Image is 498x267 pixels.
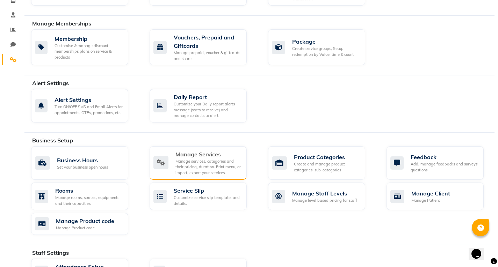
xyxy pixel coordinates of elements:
a: Daily ReportCustomize your Daily report alerts message (stats to receive) and manage contacts to ... [150,89,258,123]
a: Manage ClientManage Patient [387,183,495,210]
div: Package [292,37,360,46]
div: Manage prepaid, voucher & giftcards and share [174,50,241,61]
div: Customize your Daily report alerts message (stats to receive) and manage contacts to alert. [174,101,241,119]
div: Vouchers, Prepaid and Giftcards [174,33,241,50]
div: Membership [55,35,123,43]
div: Manage level based pricing for staff [292,198,357,203]
div: Set your business open hours [57,164,108,170]
a: Business HoursSet your business open hours [31,146,139,180]
div: Manage Product code [56,217,114,225]
iframe: chat widget [469,239,491,260]
a: Vouchers, Prepaid and GiftcardsManage prepaid, voucher & giftcards and share [150,29,258,65]
div: Manage services, categories and their pricing, duration. Print menu, or import, export your servi... [175,158,241,176]
div: Feedback [411,153,478,161]
div: Turn ON/OFF SMS and Email Alerts for appointments, OTPs, promotions, etc. [55,104,123,116]
a: Alert SettingsTurn ON/OFF SMS and Email Alerts for appointments, OTPs, promotions, etc. [31,89,139,123]
a: MembershipCustomise & manage discount memberships plans on service & products [31,29,139,65]
div: Customize service slip template, and details. [174,195,241,206]
div: Manage rooms, spaces, equipments and their capacities. [55,195,123,206]
div: Manage Staff Levels [292,189,357,198]
div: Manage Services [175,150,241,158]
div: Alert Settings [55,96,123,104]
div: Create and manage product categories, sub-categories [294,161,360,173]
div: Business Hours [57,156,108,164]
a: Service SlipCustomize service slip template, and details. [150,183,258,210]
div: Add, manage feedbacks and surveys' questions [411,161,478,173]
a: RoomsManage rooms, spaces, equipments and their capacities. [31,183,139,210]
div: Customise & manage discount memberships plans on service & products [55,43,123,60]
a: Product CategoriesCreate and manage product categories, sub-categories [268,146,376,180]
div: Manage Patient [411,198,450,203]
div: Manage Product code [56,225,114,231]
a: PackageCreate service groups, Setup redemption by Value, time & count [268,29,376,65]
a: FeedbackAdd, manage feedbacks and surveys' questions [387,146,495,180]
div: Manage Client [411,189,450,198]
a: Manage ServicesManage services, categories and their pricing, duration. Print menu, or import, ex... [150,146,258,180]
div: Create service groups, Setup redemption by Value, time & count [292,46,360,57]
a: Manage Staff LevelsManage level based pricing for staff [268,183,376,210]
div: Service Slip [174,186,241,195]
div: Rooms [55,186,123,195]
div: Daily Report [174,93,241,101]
a: Manage Product codeManage Product code [31,213,139,235]
div: Product Categories [294,153,360,161]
